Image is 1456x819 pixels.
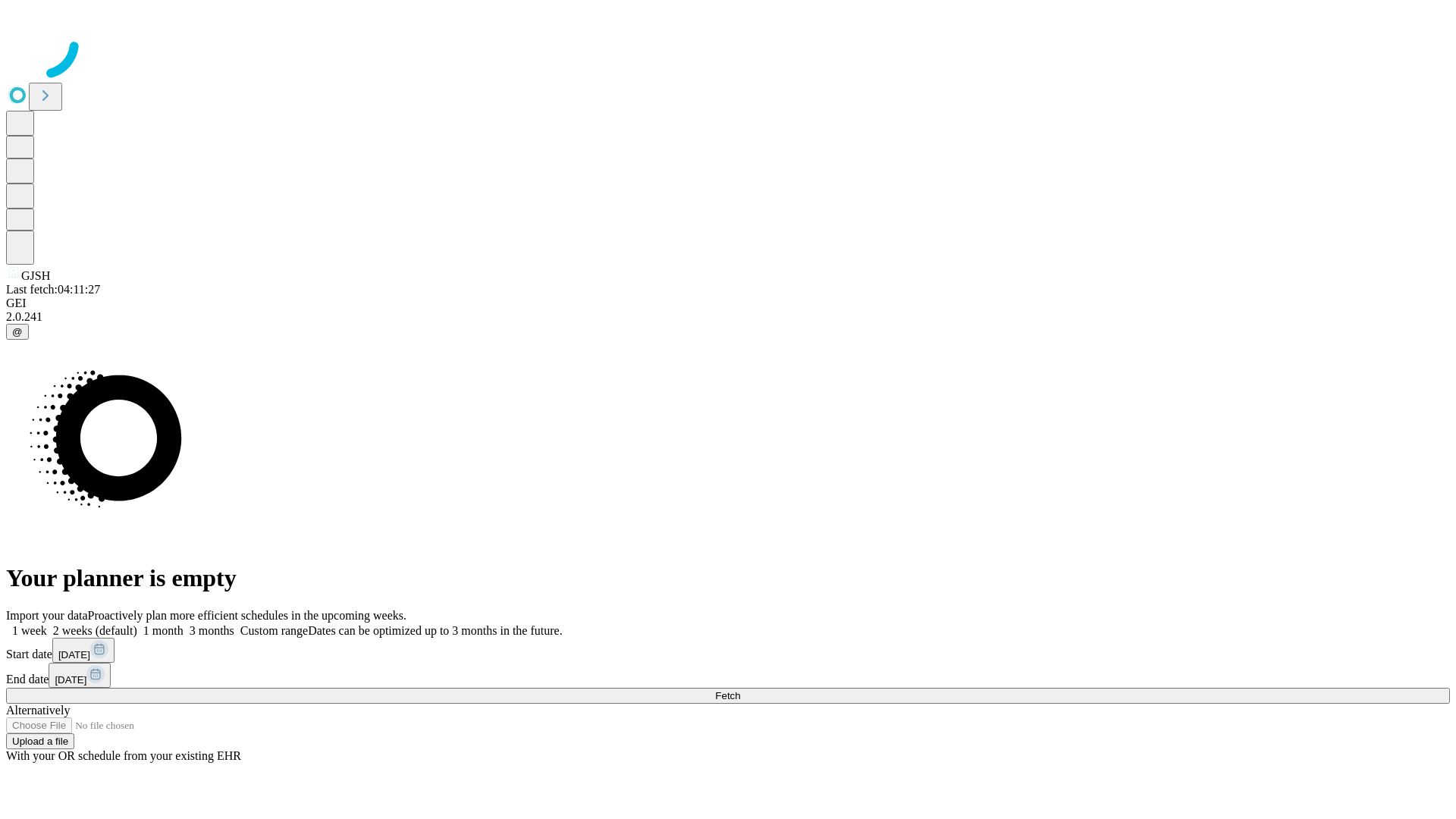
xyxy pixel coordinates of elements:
[6,663,1450,688] div: End date
[715,690,740,701] span: Fetch
[6,324,29,340] button: @
[6,688,1450,704] button: Fetch
[6,564,1450,592] h1: Your planner is empty
[190,624,234,637] span: 3 months
[6,609,88,622] span: Import your data
[53,624,137,637] span: 2 weeks (default)
[21,269,50,282] span: GJSH
[6,749,241,762] span: With your OR schedule from your existing EHR
[6,283,100,296] span: Last fetch: 04:11:27
[58,649,90,661] span: [DATE]
[240,624,308,637] span: Custom range
[6,310,1450,324] div: 2.0.241
[55,674,86,686] span: [DATE]
[6,733,74,749] button: Upload a file
[143,624,184,637] span: 1 month
[12,624,47,637] span: 1 week
[6,638,1450,663] div: Start date
[88,609,406,622] span: Proactively plan more efficient schedules in the upcoming weeks.
[52,638,115,663] button: [DATE]
[6,297,1450,310] div: GEI
[49,663,111,688] button: [DATE]
[308,624,562,637] span: Dates can be optimized up to 3 months in the future.
[6,704,70,717] span: Alternatively
[12,326,23,337] span: @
